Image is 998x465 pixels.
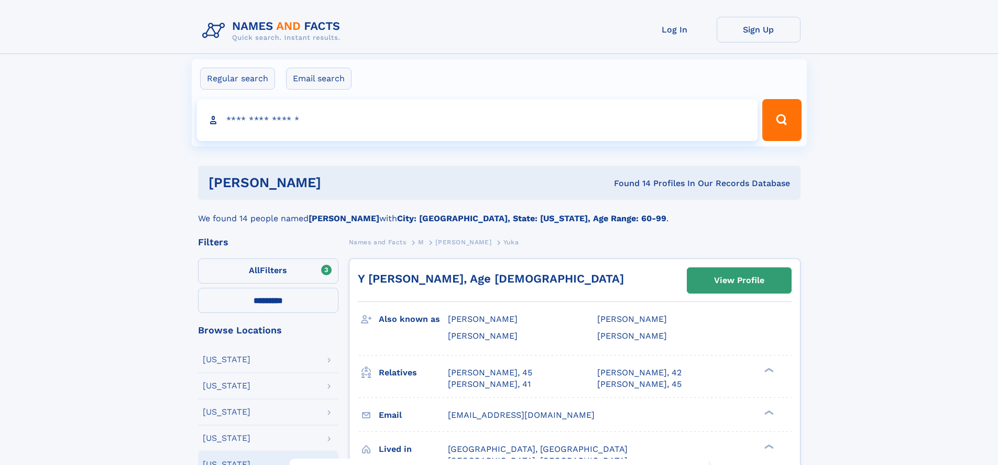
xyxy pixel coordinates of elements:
[717,17,800,42] a: Sign Up
[397,213,666,223] b: City: [GEOGRAPHIC_DATA], State: [US_STATE], Age Range: 60-99
[448,314,518,324] span: [PERSON_NAME]
[198,258,338,284] label: Filters
[198,237,338,247] div: Filters
[762,99,801,141] button: Search Button
[203,408,250,416] div: [US_STATE]
[358,272,624,285] a: Y [PERSON_NAME], Age [DEMOGRAPHIC_DATA]
[448,444,628,454] span: [GEOGRAPHIC_DATA], [GEOGRAPHIC_DATA]
[448,331,518,341] span: [PERSON_NAME]
[198,326,338,335] div: Browse Locations
[286,68,352,90] label: Email search
[203,355,250,364] div: [US_STATE]
[762,409,774,416] div: ❯
[597,331,667,341] span: [PERSON_NAME]
[379,406,448,424] h3: Email
[379,364,448,382] h3: Relatives
[448,367,532,379] a: [PERSON_NAME], 45
[467,178,790,189] div: Found 14 Profiles In Our Records Database
[418,235,424,248] a: M
[687,268,791,293] a: View Profile
[503,239,519,246] span: Yuka
[209,176,468,189] h1: [PERSON_NAME]
[379,440,448,458] h3: Lived in
[435,235,491,248] a: [PERSON_NAME]
[349,235,407,248] a: Names and Facts
[633,17,717,42] a: Log In
[309,213,379,223] b: [PERSON_NAME]
[198,200,800,225] div: We found 14 people named with .
[200,68,275,90] label: Regular search
[379,310,448,328] h3: Also known as
[249,265,260,275] span: All
[203,434,250,442] div: [US_STATE]
[203,382,250,390] div: [US_STATE]
[597,367,682,379] a: [PERSON_NAME], 42
[198,17,349,45] img: Logo Names and Facts
[597,379,682,390] a: [PERSON_NAME], 45
[762,443,774,450] div: ❯
[435,239,491,246] span: [PERSON_NAME]
[197,99,758,141] input: search input
[597,314,667,324] span: [PERSON_NAME]
[448,410,595,420] span: [EMAIL_ADDRESS][DOMAIN_NAME]
[448,379,531,390] a: [PERSON_NAME], 41
[762,366,774,373] div: ❯
[418,239,424,246] span: M
[714,268,764,293] div: View Profile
